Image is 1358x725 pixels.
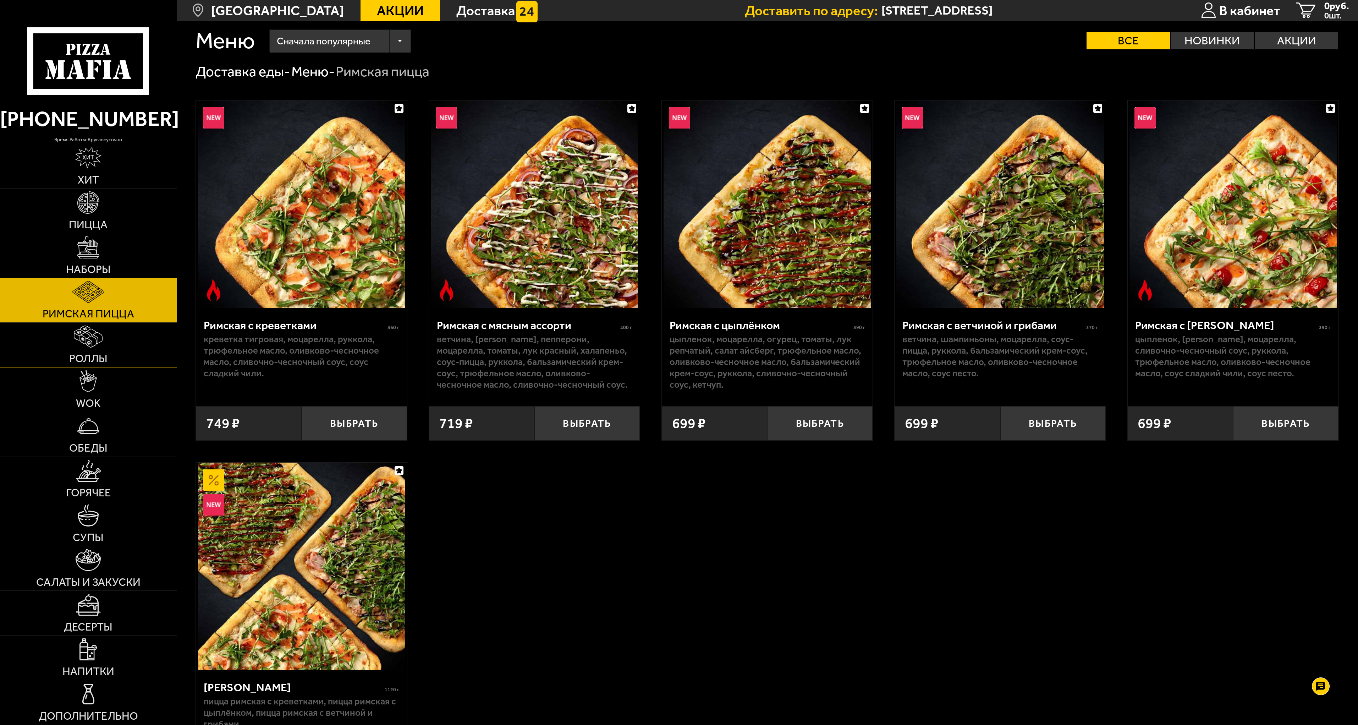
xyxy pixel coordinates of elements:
div: Римская с ветчиной и грибами [902,318,1084,332]
span: 699 ₽ [1138,416,1171,430]
p: цыпленок, [PERSON_NAME], моцарелла, сливочно-чесночный соус, руккола, трюфельное масло, оливково-... [1135,334,1331,379]
span: 719 ₽ [439,416,473,430]
h1: Меню [196,29,255,52]
a: НовинкаРимская с ветчиной и грибами [895,100,1106,308]
div: Римская с мясным ассорти [437,318,619,332]
a: НовинкаОстрое блюдоРимская с томатами черри [1128,100,1339,308]
button: Выбрать [767,406,873,441]
span: Хит [78,175,99,186]
button: Выбрать [534,406,640,441]
span: Напитки [62,666,114,677]
span: Доставить по адресу: [745,4,881,17]
span: Дополнительно [39,711,138,722]
span: 699 ₽ [905,416,939,430]
span: 390 г [853,325,865,331]
img: Римская с креветками [198,100,405,308]
img: Новинка [203,107,224,129]
img: Римская с томатами черри [1129,100,1337,308]
button: Выбрать [1233,406,1338,441]
span: Горячее [66,487,111,498]
label: Акции [1255,32,1338,49]
input: Ваш адрес доставки [881,3,1153,18]
span: [GEOGRAPHIC_DATA] [211,4,344,17]
span: 0 руб. [1324,1,1349,11]
a: Меню- [291,63,335,80]
span: Россия, Санкт-Петербург, проспект Металлистов, 21к3 [881,3,1153,18]
img: Новинка [669,107,690,129]
img: Акционный [203,469,224,491]
img: Острое блюдо [203,279,224,301]
span: В кабинет [1219,4,1280,17]
span: Салаты и закуски [36,577,141,588]
span: 0 шт. [1324,12,1349,20]
label: Новинки [1171,32,1254,49]
span: 390 г [1319,325,1331,331]
a: АкционныйНовинкаМама Миа [196,463,407,670]
a: НовинкаОстрое блюдоРимская с креветками [196,100,407,308]
img: Римская с мясным ассорти [431,100,638,308]
span: 400 г [620,325,632,331]
img: Новинка [902,107,923,129]
div: [PERSON_NAME] [204,681,383,694]
button: Выбрать [302,406,407,441]
img: Римская с ветчиной и грибами [896,100,1104,308]
label: Все [1087,32,1170,49]
span: 360 г [387,325,399,331]
a: Доставка еды- [196,63,290,80]
img: Римская с цыплёнком [664,100,871,308]
div: Римская пицца [336,62,429,81]
a: НовинкаРимская с цыплёнком [662,100,873,308]
span: Наборы [66,264,111,275]
span: 749 ₽ [206,416,240,430]
img: Острое блюдо [1134,279,1156,301]
span: Роллы [69,353,108,364]
p: ветчина, шампиньоны, моцарелла, соус-пицца, руккола, бальзамический крем-соус, трюфельное масло, ... [902,334,1098,379]
span: Римская пицца [43,309,134,320]
button: Выбрать [1000,406,1106,441]
span: WOK [76,398,100,409]
div: Римская с креветками [204,318,386,332]
img: Новинка [203,494,224,516]
img: Острое блюдо [436,279,457,301]
img: Новинка [436,107,457,129]
a: НовинкаОстрое блюдоРимская с мясным ассорти [429,100,640,308]
span: Сначала популярные [277,28,370,55]
p: креветка тигровая, моцарелла, руккола, трюфельное масло, оливково-чесночное масло, сливочно-чесно... [204,334,399,379]
p: цыпленок, моцарелла, огурец, томаты, лук репчатый, салат айсберг, трюфельное масло, оливково-чесн... [670,334,865,390]
p: ветчина, [PERSON_NAME], пепперони, моцарелла, томаты, лук красный, халапеньо, соус-пицца, руккола... [437,334,632,390]
span: Обеды [69,443,108,454]
div: Римская с цыплёнком [670,318,852,332]
span: Акции [377,4,424,17]
span: 1120 г [385,687,399,693]
span: Доставка [456,4,515,17]
span: 370 г [1086,325,1098,331]
img: 15daf4d41897b9f0e9f617042186c801.svg [516,1,538,22]
span: 699 ₽ [672,416,706,430]
span: Десерты [64,622,112,633]
img: Мама Миа [198,463,405,670]
div: Римская с [PERSON_NAME] [1135,318,1317,332]
span: Пицца [69,219,108,230]
img: Новинка [1134,107,1156,129]
span: Супы [73,532,104,543]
